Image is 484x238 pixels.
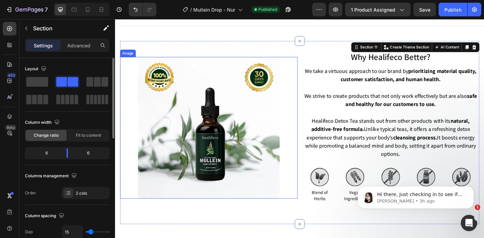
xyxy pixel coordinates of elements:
span: We take a virtuous approach to our brand by [211,54,401,71]
div: Column spacing [25,211,66,221]
img: gempages_464015395364275143-32e98910-b7b9-4929-bb10-e73b6c9673da.svg [335,165,355,185]
p: Vegan [247,189,285,196]
button: Save [413,3,436,16]
div: Publish [444,6,461,13]
input: Auto [62,226,83,238]
img: gempages_464015395364275143-6bf59633-d127-4011-b702-a3935bffe14b.svg [217,165,237,185]
div: Column width [25,118,61,127]
div: Columns management [25,172,78,181]
p: Herbs [208,196,246,203]
iframe: Intercom live chat [461,215,477,231]
p: Dairy [326,189,364,196]
div: 2 cols [76,190,108,196]
span: / [190,6,192,13]
div: Gap [25,229,33,235]
strong: cleansing process. [309,127,357,135]
div: Beta [5,125,16,130]
span: Hi there, Just checking in to see if the solution I shared earlier worked for you. We are looking... [30,20,115,73]
h2: Why Healifeco Better? [208,35,404,49]
img: gempages_464015395364275143-07540042-ffde-4daf-ab36-947e18b96973.svg [374,165,395,185]
p: Free [287,196,325,203]
img: gempages_464015395364275143-4aac664b-a653-4dfe-8460-427b8b274a8c.svg [256,165,276,185]
div: Order [25,190,36,196]
img: gempages_464015395364275143-1fcdfb01-307b-430b-b59a-3fd7aa1dff34.svg [296,165,316,185]
button: 7 [3,3,51,16]
p: Advanced [67,42,90,49]
div: 450 [6,73,16,78]
span: 1 product assigned [351,6,395,13]
p: Section [33,24,89,32]
p: Ingredients [247,196,285,203]
iframe: Intercom notifications message [347,172,484,220]
span: Fit to content [76,132,101,138]
span: We strive to create products that not only work effectively but are also [210,81,401,98]
p: Gluten [287,189,325,196]
p: Soy [366,189,403,196]
p: 7 [45,5,48,14]
p: Blend of [208,189,246,196]
span: 1 [475,205,480,210]
iframe: Design area [115,19,484,238]
div: 6 [26,148,61,158]
span: Change ratio [34,132,59,138]
button: 1 product assigned [345,3,411,16]
p: Free [366,196,403,203]
span: Save [419,7,430,13]
p: Message from Pauline, sent 3h ago [30,26,118,32]
p: Settings [34,42,53,49]
div: Image [7,35,22,41]
button: Publish [439,3,467,16]
strong: prioritizing material quality, customer satisfaction, and human health. [250,54,401,71]
p: Free [326,196,364,203]
div: 6 [73,148,108,158]
div: Section 11 [270,28,292,34]
div: Undo/Redo [129,3,156,16]
span: Published [258,6,277,13]
p: Create Theme Section [305,28,348,34]
div: Layout [25,64,48,74]
button: AI Content [353,27,383,35]
span: Healifeco Detox Tea stands out from other products with its Unlike typical teas, it offers a refr... [211,109,400,153]
img: gempages_464015395364275143-826af8ad-86e9-432d-b24a-9d8b21cabef3.jpg [25,42,183,199]
span: Mullein Drop - Nur [193,6,235,13]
